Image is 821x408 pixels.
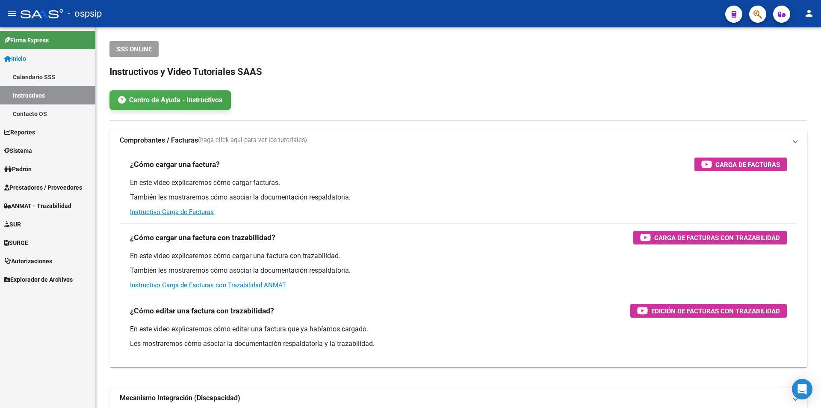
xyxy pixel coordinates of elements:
[130,208,214,216] a: Instructivo Carga de Facturas
[130,305,274,317] h3: ¿Cómo editar una factura con trazabilidad?
[4,128,35,137] span: Reportes
[4,256,52,266] span: Autorizaciones
[198,136,307,145] span: (haga click aquí para ver los tutoriales)
[109,64,807,80] h2: Instructivos y Video Tutoriales SAAS
[715,159,780,170] span: Carga de Facturas
[130,193,787,202] p: También les mostraremos cómo asociar la documentación respaldatoria.
[4,238,28,247] span: SURGE
[130,232,275,244] h3: ¿Cómo cargar una factura con trazabilidad?
[109,41,159,57] button: SSS ONLINE
[120,393,240,403] strong: Mecanismo Integración (Discapacidad)
[4,220,21,229] span: SUR
[4,275,73,284] span: Explorador de Archivos
[4,146,32,155] span: Sistema
[130,339,787,348] p: Les mostraremos cómo asociar la documentación respaldatoria y la trazabilidad.
[130,158,220,170] h3: ¿Cómo cargar una factura?
[68,4,102,23] span: - ospsip
[694,158,787,171] button: Carga de Facturas
[630,304,787,318] button: Edición de Facturas con Trazabilidad
[109,90,231,110] a: Centro de Ayuda - Instructivos
[130,281,286,289] a: Instructivo Carga de Facturas con Trazabilidad ANMAT
[130,178,787,188] p: En este video explicaremos cómo cargar facturas.
[4,183,82,192] span: Prestadores / Proveedores
[804,8,814,18] mat-icon: person
[130,266,787,275] p: También les mostraremos cómo asociar la documentación respaldatoria.
[7,8,17,18] mat-icon: menu
[120,136,198,145] strong: Comprobantes / Facturas
[4,36,49,45] span: Firma Express
[116,45,152,53] span: SSS ONLINE
[109,130,807,151] mat-expansion-panel-header: Comprobantes / Facturas(haga click aquí para ver los tutoriales)
[109,151,807,367] div: Comprobantes / Facturas(haga click aquí para ver los tutoriales)
[792,379,812,399] div: Open Intercom Messenger
[4,164,32,174] span: Padrón
[4,201,71,211] span: ANMAT - Trazabilidad
[633,231,787,244] button: Carga de Facturas con Trazabilidad
[651,306,780,316] span: Edición de Facturas con Trazabilidad
[4,54,26,63] span: Inicio
[130,325,787,334] p: En este video explicaremos cómo editar una factura que ya habíamos cargado.
[130,251,787,261] p: En este video explicaremos cómo cargar una factura con trazabilidad.
[654,232,780,243] span: Carga de Facturas con Trazabilidad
